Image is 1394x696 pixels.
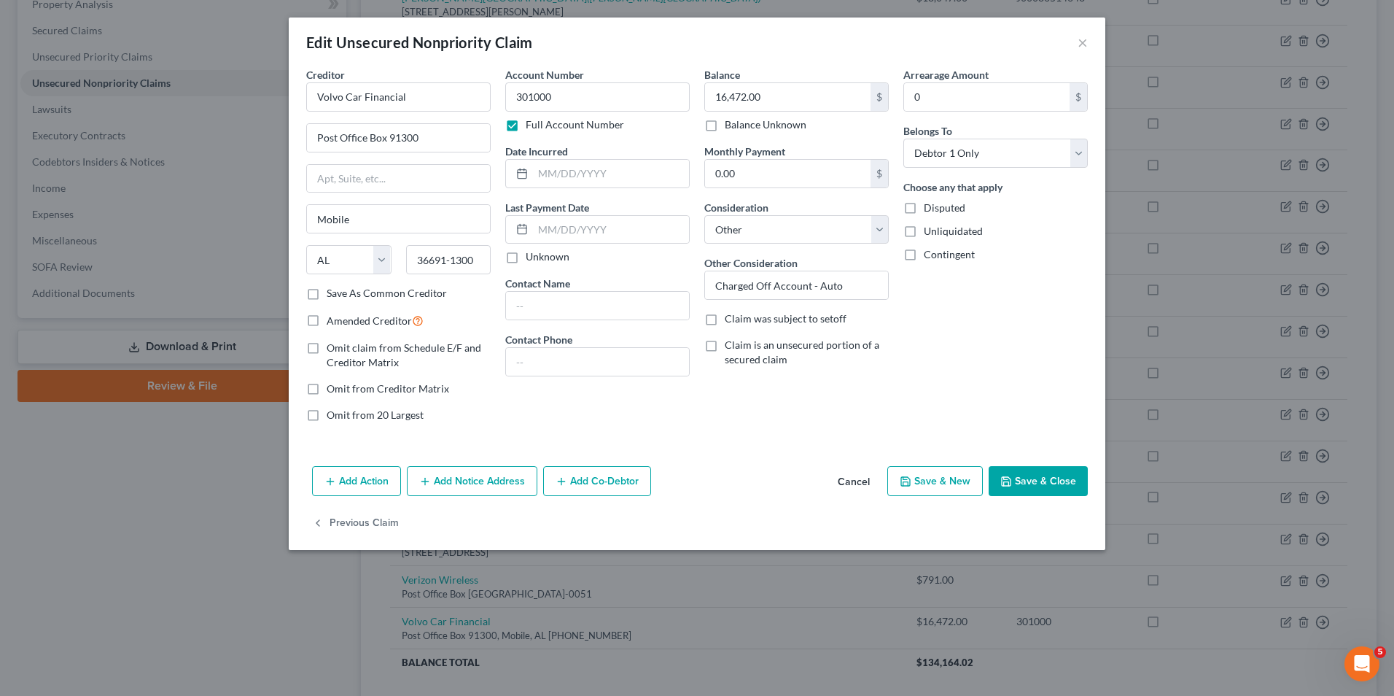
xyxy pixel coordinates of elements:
[306,82,491,112] input: Search creditor by name...
[505,82,690,112] input: --
[903,67,989,82] label: Arrearage Amount
[505,144,568,159] label: Date Incurred
[327,314,412,327] span: Amended Creditor
[307,124,490,152] input: Enter address...
[1070,83,1087,111] div: $
[704,67,740,82] label: Balance
[307,165,490,193] input: Apt, Suite, etc...
[725,117,806,132] label: Balance Unknown
[903,125,952,137] span: Belongs To
[887,466,983,497] button: Save & New
[312,508,399,538] button: Previous Claim
[307,205,490,233] input: Enter city...
[505,332,572,347] label: Contact Phone
[327,341,481,368] span: Omit claim from Schedule E/F and Creditor Matrix
[903,179,1002,195] label: Choose any that apply
[505,200,589,215] label: Last Payment Date
[725,312,846,325] span: Claim was subject to setoff
[924,201,965,214] span: Disputed
[533,216,689,244] input: MM/DD/YYYY
[725,339,879,366] span: Claim is an unsecured portion of a secured claim
[533,160,689,187] input: MM/DD/YYYY
[306,69,345,81] span: Creditor
[704,200,768,215] label: Consideration
[406,245,491,274] input: Enter zip...
[1344,646,1379,681] iframe: Intercom live chat
[705,271,888,299] input: Specify...
[306,32,533,53] div: Edit Unsecured Nonpriority Claim
[826,468,881,497] button: Cancel
[505,67,584,82] label: Account Number
[407,466,537,497] button: Add Notice Address
[704,144,785,159] label: Monthly Payment
[924,225,983,237] span: Unliquidated
[989,466,1088,497] button: Save & Close
[871,160,888,187] div: $
[1078,34,1088,51] button: ×
[543,466,651,497] button: Add Co-Debtor
[327,409,424,421] span: Omit from 20 Largest
[1374,646,1386,658] span: 5
[327,286,447,301] label: Save As Common Creditor
[506,292,689,320] input: --
[705,83,871,111] input: 0.00
[506,348,689,376] input: --
[526,250,569,264] label: Unknown
[705,160,871,187] input: 0.00
[704,255,798,271] label: Other Consideration
[871,83,888,111] div: $
[505,276,570,291] label: Contact Name
[904,83,1070,111] input: 0.00
[327,382,449,395] span: Omit from Creditor Matrix
[312,466,401,497] button: Add Action
[924,248,975,260] span: Contingent
[526,117,624,132] label: Full Account Number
